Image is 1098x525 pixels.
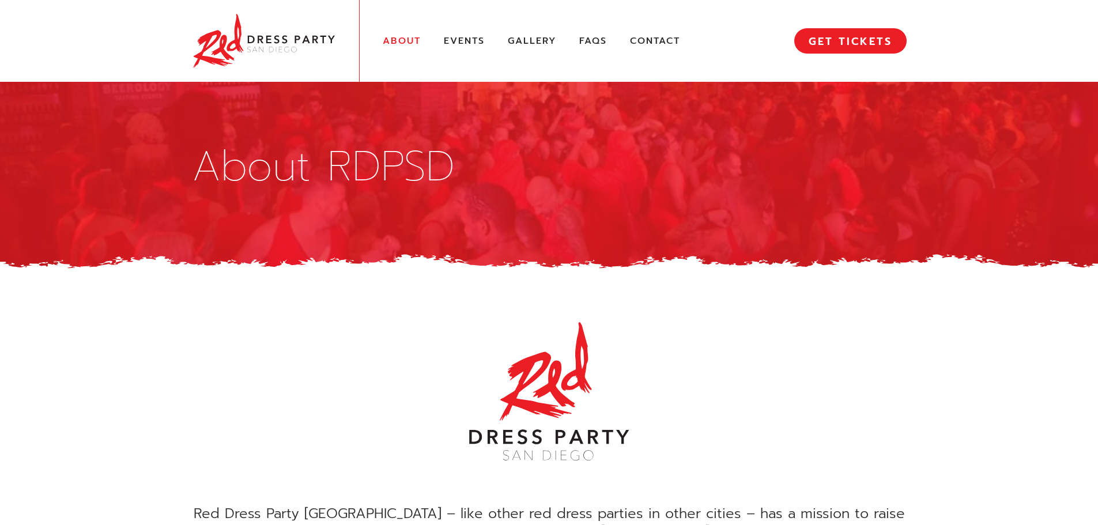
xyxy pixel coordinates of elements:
[383,35,421,47] a: About
[630,35,680,47] a: Contact
[579,35,607,47] a: FAQs
[192,12,336,70] img: Red Dress Party San Diego
[192,146,907,187] h1: About RDPSD
[508,35,556,47] a: Gallery
[794,28,907,54] a: GET TICKETS
[444,35,485,47] a: Events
